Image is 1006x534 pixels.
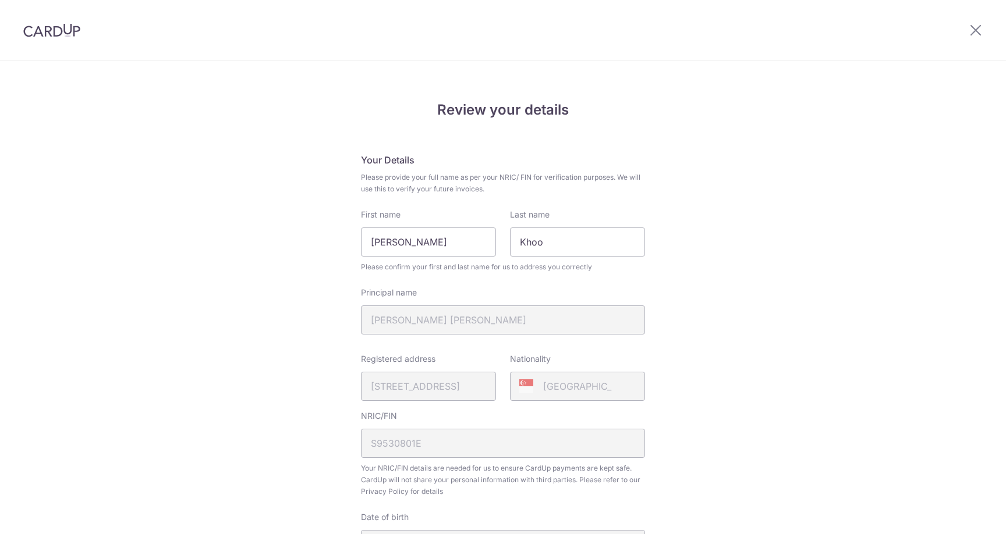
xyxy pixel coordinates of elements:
[510,227,645,257] input: Last name
[361,172,645,195] span: Please provide your full name as per your NRIC/ FIN for verification purposes. We will use this t...
[361,99,645,120] h4: Review your details
[361,511,409,523] label: Date of birth
[361,462,645,497] span: Your NRIC/FIN details are needed for us to ensure CardUp payments are kept safe. CardUp will not ...
[361,410,397,422] label: NRIC/FIN
[361,261,645,273] span: Please confirm your first and last name for us to address you correctly
[361,287,417,298] label: Principal name
[510,209,550,220] label: Last name
[361,227,496,257] input: First Name
[361,153,645,167] h5: Your Details
[510,353,551,365] label: Nationality
[361,353,435,365] label: Registered address
[23,23,80,37] img: CardUp
[361,209,401,220] label: First name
